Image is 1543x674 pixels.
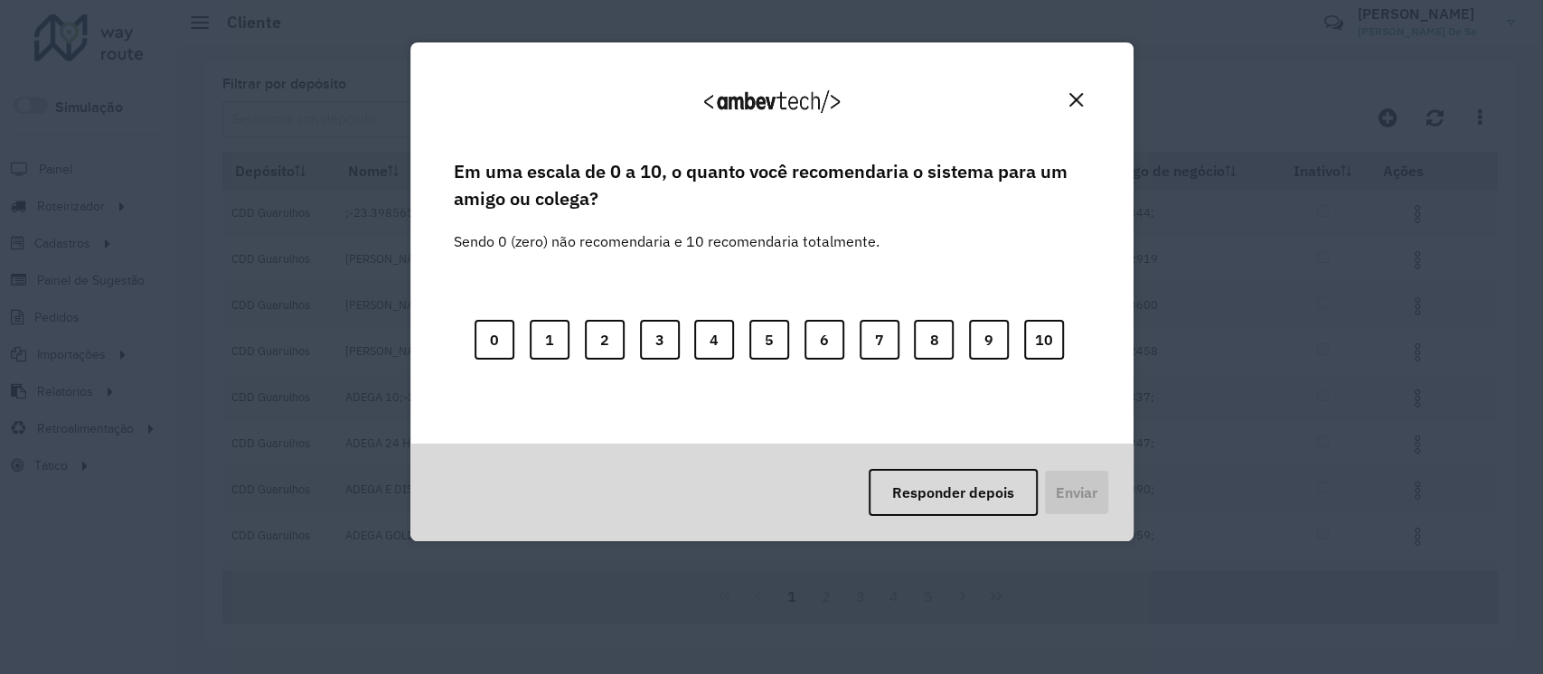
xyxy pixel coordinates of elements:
[749,320,789,360] button: 5
[530,320,569,360] button: 1
[704,90,840,113] img: Logo Ambevtech
[1024,320,1064,360] button: 10
[914,320,954,360] button: 8
[640,320,680,360] button: 3
[454,209,880,252] label: Sendo 0 (zero) não recomendaria e 10 recomendaria totalmente.
[860,320,899,360] button: 7
[454,158,1090,213] label: Em uma escala de 0 a 10, o quanto você recomendaria o sistema para um amigo ou colega?
[585,320,625,360] button: 2
[969,320,1009,360] button: 9
[1069,93,1083,107] img: Close
[475,320,514,360] button: 0
[869,469,1038,516] button: Responder depois
[1062,86,1090,114] button: Close
[804,320,844,360] button: 6
[694,320,734,360] button: 4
